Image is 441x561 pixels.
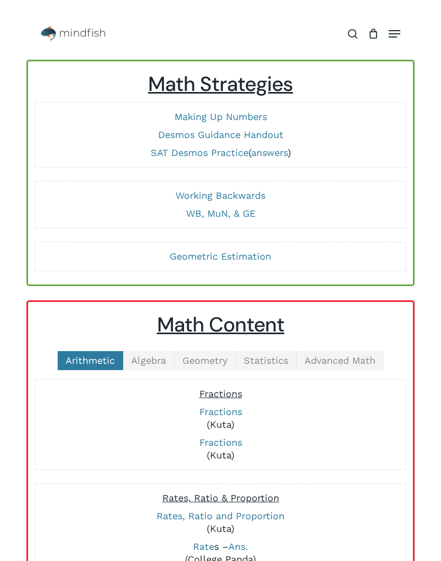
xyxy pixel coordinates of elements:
a: Statistics [236,351,297,370]
span: Geometry [182,355,227,366]
img: Mindfish Test Prep & Academics [41,26,105,42]
p: (Kuta) [41,510,400,535]
a: Ans. [228,541,248,552]
a: Cart [363,21,383,47]
a: Fractions [199,406,242,417]
a: Arithmetic [58,351,123,370]
a: SAT Desmos Practice [151,147,249,158]
a: Making Up Numbers [174,111,267,122]
a: Rate [193,541,214,552]
span: Rates, Ratio & Proportion [162,492,279,503]
span: Advanced Math [305,355,375,366]
a: Desmos Guidance Handout [158,129,283,140]
u: Math Content [157,311,284,338]
p: (Kuta) [41,406,400,431]
span: Algebra [131,355,166,366]
a: Rates, Ratio and Proportion [157,510,284,521]
a: Geometric Estimation [170,251,271,262]
span: Arithmetic [66,355,115,366]
span: Fractions [199,388,242,399]
header: Main Menu [26,21,415,47]
a: Geometry [174,351,236,370]
a: Advanced Math [297,351,384,370]
u: Math Strategies [148,71,293,97]
span: Statistics [244,355,288,366]
a: answers [251,147,288,158]
a: Fractions [199,437,242,448]
p: (Kuta) [41,436,400,462]
a: Working Backwards [176,190,265,201]
a: Navigation Menu [389,29,400,39]
a: Algebra [123,351,174,370]
p: ( ) [41,146,400,159]
a: WB, MuN, & GE [186,208,255,219]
